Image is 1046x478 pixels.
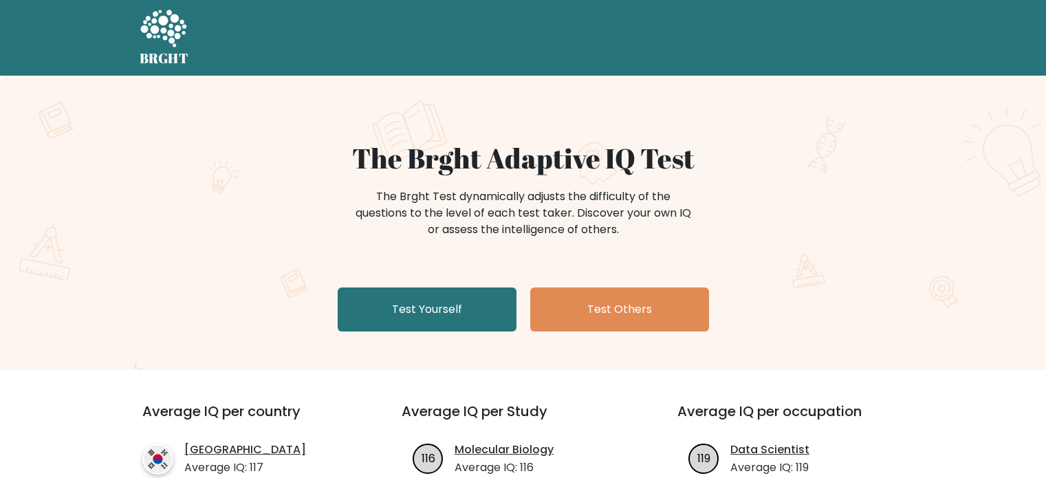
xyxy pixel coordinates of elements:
a: Data Scientist [730,442,809,458]
a: Test Yourself [338,287,516,332]
h3: Average IQ per Study [402,403,644,436]
text: 119 [697,450,710,466]
p: Average IQ: 116 [455,459,554,476]
h3: Average IQ per occupation [677,403,920,436]
a: [GEOGRAPHIC_DATA] [184,442,306,458]
text: 116 [422,450,435,466]
a: BRGHT [140,6,189,70]
h1: The Brght Adaptive IQ Test [188,142,859,175]
a: Test Others [530,287,709,332]
h3: Average IQ per country [142,403,352,436]
h5: BRGHT [140,50,189,67]
p: Average IQ: 117 [184,459,306,476]
a: Molecular Biology [455,442,554,458]
img: country [142,444,173,475]
p: Average IQ: 119 [730,459,809,476]
div: The Brght Test dynamically adjusts the difficulty of the questions to the level of each test take... [351,188,695,238]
